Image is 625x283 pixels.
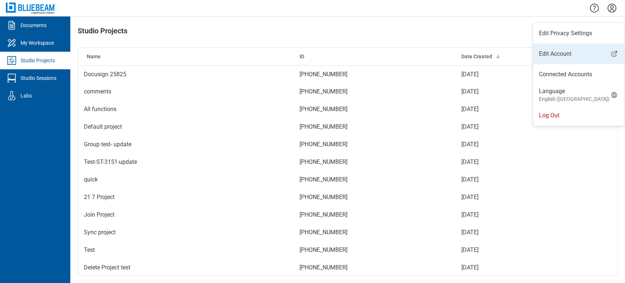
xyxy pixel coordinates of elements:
[455,259,563,276] td: [DATE]
[455,224,563,241] td: [DATE]
[78,118,294,136] td: Default project
[294,153,455,171] td: [PHONE_NUMBER]
[455,153,563,171] td: [DATE]
[455,118,563,136] td: [DATE]
[294,188,455,206] td: [PHONE_NUMBER]
[78,27,127,38] h1: Studio Projects
[533,23,624,126] ul: Menu
[6,90,18,102] svg: Labs
[78,83,294,100] td: comments
[78,65,294,83] td: Docusign 25825
[78,153,294,171] td: Test-ST-3151-update
[294,65,455,83] td: [PHONE_NUMBER]
[6,19,18,31] svg: Documents
[300,53,450,60] div: ID
[455,65,563,83] td: [DATE]
[87,53,288,60] div: Name
[455,188,563,206] td: [DATE]
[21,57,55,64] div: Studio Projects
[294,259,455,276] td: [PHONE_NUMBER]
[533,23,624,44] li: Edit Privacy Settings
[455,100,563,118] td: [DATE]
[455,241,563,259] td: [DATE]
[539,70,618,79] a: Connected Accounts
[21,74,56,82] div: Studio Sessions
[6,55,18,66] svg: Studio Projects
[606,2,618,14] button: Settings
[78,188,294,206] td: 21 7 Project
[21,92,32,99] div: Labs
[78,259,294,276] td: Delete Project test
[21,39,54,47] div: My Workspace
[539,95,610,103] small: English ([GEOGRAPHIC_DATA])
[78,206,294,224] td: Join Project
[294,171,455,188] td: [PHONE_NUMBER]
[455,206,563,224] td: [DATE]
[294,100,455,118] td: [PHONE_NUMBER]
[533,49,624,58] a: Edit Account
[294,83,455,100] td: [PHONE_NUMBER]
[78,241,294,259] td: Test
[78,224,294,241] td: Sync project
[78,100,294,118] td: All functions
[294,224,455,241] td: [PHONE_NUMBER]
[294,118,455,136] td: [PHONE_NUMBER]
[21,22,46,29] div: Documents
[461,53,558,60] div: Date Created
[455,171,563,188] td: [DATE]
[455,136,563,153] td: [DATE]
[294,206,455,224] td: [PHONE_NUMBER]
[78,136,294,153] td: Group test- update
[6,3,56,13] img: Bluebeam, Inc.
[533,105,624,126] li: Log Out
[78,171,294,188] td: quick
[539,87,610,103] div: Language
[294,136,455,153] td: [PHONE_NUMBER]
[6,37,18,49] svg: My Workspace
[455,83,563,100] td: [DATE]
[294,241,455,259] td: [PHONE_NUMBER]
[6,72,18,84] svg: Studio Sessions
